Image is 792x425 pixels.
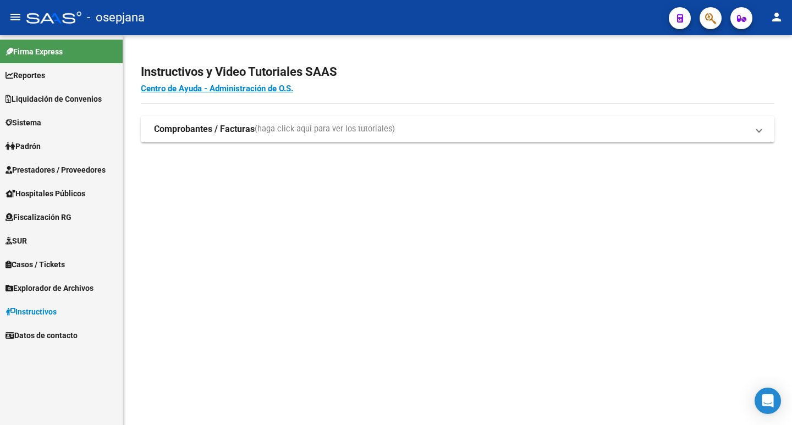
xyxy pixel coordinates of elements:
[5,93,102,105] span: Liquidación de Convenios
[141,62,774,82] h2: Instructivos y Video Tutoriales SAAS
[5,235,27,247] span: SUR
[5,282,94,294] span: Explorador de Archivos
[5,69,45,81] span: Reportes
[5,258,65,271] span: Casos / Tickets
[5,187,85,200] span: Hospitales Públicos
[5,140,41,152] span: Padrón
[5,46,63,58] span: Firma Express
[255,123,395,135] span: (haga click aquí para ver los tutoriales)
[154,123,255,135] strong: Comprobantes / Facturas
[9,10,22,24] mat-icon: menu
[5,211,71,223] span: Fiscalización RG
[5,117,41,129] span: Sistema
[141,84,293,93] a: Centro de Ayuda - Administración de O.S.
[5,306,57,318] span: Instructivos
[755,388,781,414] div: Open Intercom Messenger
[87,5,145,30] span: - osepjana
[770,10,783,24] mat-icon: person
[5,329,78,341] span: Datos de contacto
[141,116,774,142] mat-expansion-panel-header: Comprobantes / Facturas(haga click aquí para ver los tutoriales)
[5,164,106,176] span: Prestadores / Proveedores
